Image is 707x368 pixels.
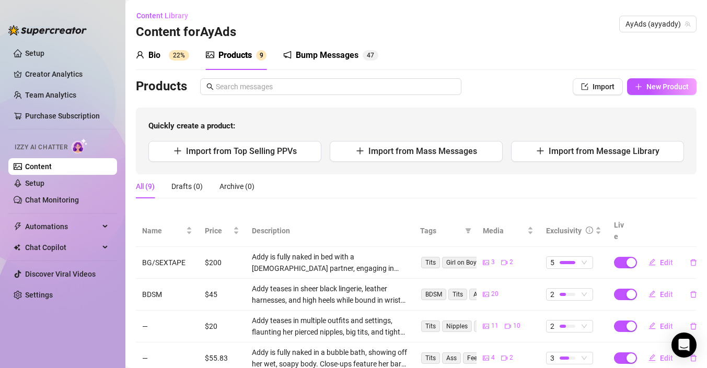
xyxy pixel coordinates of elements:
button: delete [681,318,705,335]
span: import [581,83,588,90]
span: plus [635,83,642,90]
span: delete [690,259,697,266]
span: Import from Mass Messages [368,146,477,156]
button: delete [681,350,705,366]
span: edit [648,322,656,329]
span: Edit [660,354,673,362]
span: 10 [513,321,520,331]
span: notification [283,51,292,59]
div: Archive (0) [219,181,254,192]
span: Ass [469,289,488,300]
th: Description [246,215,414,247]
span: Izzy AI Chatter [15,143,67,152]
span: 2 [550,289,554,300]
span: 2 [509,257,513,267]
span: picture [483,291,489,298]
button: New Product [627,78,697,95]
span: edit [648,258,656,266]
span: video-camera [501,355,507,361]
a: Content [25,162,52,171]
img: AI Chatter [72,138,88,153]
sup: 22% [169,50,189,61]
span: video-camera [501,259,507,266]
span: 5 [550,257,554,268]
span: Tits [421,257,440,268]
span: picture [483,259,489,266]
div: Addy teases in multiple outfits and settings, flaunting her pierced nipples, big tits, and tight ... [252,315,408,338]
h3: Content for AyAds [136,24,236,41]
a: Setup [25,179,44,187]
span: video-camera [505,323,511,329]
span: 20 [491,289,499,299]
td: $45 [199,279,246,311]
a: Team Analytics [25,91,76,99]
span: delete [690,323,697,330]
th: Price [199,215,246,247]
span: filter [463,223,473,239]
sup: 47 [363,50,378,61]
td: BDSM [136,279,199,311]
span: 2 [550,320,554,332]
td: — [136,311,199,342]
span: Import [593,82,615,91]
button: Import from Mass Messages [330,141,503,162]
span: search [206,83,214,90]
img: logo-BBDzfeDw.svg [8,25,87,35]
span: 7 [370,52,374,59]
div: Bio [148,49,160,62]
span: edit [648,290,656,298]
button: Import [573,78,623,95]
img: Chat Copilot [14,244,20,251]
span: AyAds (ayyaddy) [625,16,690,32]
button: Edit [640,286,681,303]
a: Purchase Subscription [25,108,109,124]
span: edit [648,354,656,361]
span: 3 [550,352,554,364]
span: Ass [474,320,493,332]
div: Open Intercom Messenger [671,333,697,358]
strong: Quickly create a product: [148,121,235,130]
a: Settings [25,291,53,299]
td: BG/SEXTAPE [136,247,199,279]
span: delete [690,291,697,298]
div: Addy is fully naked in bed with a [DEMOGRAPHIC_DATA] partner, engaging in intimate sex. Her bare ... [252,251,408,274]
span: thunderbolt [14,222,22,231]
span: Edit [660,258,673,267]
span: Tits [421,320,440,332]
button: Import from Message Library [511,141,684,162]
span: picture [206,51,214,59]
button: Import from Top Selling PPVs [148,141,321,162]
span: team [685,21,691,27]
span: Ass [442,352,461,364]
span: 4 [367,52,370,59]
span: info-circle [586,227,593,234]
span: Tits [421,352,440,364]
span: Import from Top Selling PPVs [186,146,297,156]
a: Setup [25,49,44,57]
span: 9 [260,52,263,59]
span: plus [356,147,364,155]
span: Name [142,225,184,236]
span: BDSM [421,289,446,300]
th: Tags [414,215,477,247]
span: 2 [509,353,513,363]
span: Import from Message Library [549,146,659,156]
span: filter [465,228,471,234]
span: picture [483,355,489,361]
th: Live [608,215,634,247]
span: Girl on Boy [442,257,481,268]
div: Drafts (0) [171,181,203,192]
th: Media [477,215,539,247]
input: Search messages [216,81,455,92]
th: Name [136,215,199,247]
button: delete [681,254,705,271]
button: Edit [640,318,681,335]
span: plus [173,147,182,155]
span: Price [205,225,231,236]
div: Exclusivity [546,225,582,236]
div: Products [218,49,252,62]
button: Edit [640,254,681,271]
button: Edit [640,350,681,366]
span: Feet [463,352,483,364]
td: $20 [199,311,246,342]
